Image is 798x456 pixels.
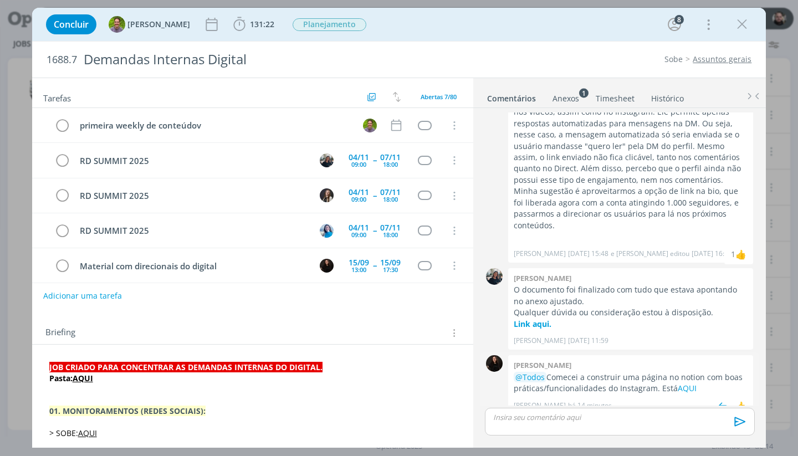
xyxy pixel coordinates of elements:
[49,439,457,450] p: > M&D:
[383,196,398,202] div: 18:00
[514,284,748,307] p: O documento foi finalizado com tudo que estava apontando no anexo ajustado.
[515,372,545,382] span: @Todos
[380,259,401,267] div: 15/09
[693,54,751,64] a: Assuntos gerais
[32,8,766,448] div: dialog
[45,326,75,340] span: Briefing
[75,154,310,168] div: RD SUMMIT 2025
[373,262,376,269] span: --
[678,383,697,393] a: AQUI
[351,232,366,238] div: 09:00
[715,398,732,414] img: answer.svg
[514,372,748,394] p: Comecei a construir uma página no notion com boas práticas/funcionalidades do Instagram. Está
[514,249,566,259] p: [PERSON_NAME]
[731,248,735,260] div: 1
[553,93,579,104] div: Anexos
[47,54,77,66] span: 1688.7
[318,187,335,204] button: L
[514,273,571,283] b: [PERSON_NAME]
[514,336,566,346] p: [PERSON_NAME]
[79,46,453,73] div: Demandas Internas Digital
[127,21,190,28] span: [PERSON_NAME]
[73,373,93,383] a: AQUI
[674,15,684,24] div: 8
[320,153,334,167] img: M
[514,95,748,186] p: O Manychat ainda não possui automação para comentários nos vídeos, assim como no Instagram. Ele p...
[568,336,608,346] span: [DATE] 11:59
[664,54,683,64] a: Sobe
[231,16,277,33] button: 131:22
[109,16,125,33] img: T
[735,399,746,413] div: 👍
[421,93,457,101] span: Abertas 7/80
[349,153,369,161] div: 04/11
[514,360,571,370] b: [PERSON_NAME]
[75,189,310,203] div: RD SUMMIT 2025
[611,249,689,259] span: e [PERSON_NAME] editou
[380,188,401,196] div: 07/11
[373,156,376,164] span: --
[373,227,376,234] span: --
[351,196,366,202] div: 09:00
[293,18,366,31] span: Planejamento
[514,307,748,318] p: Qualquer dúvida ou consideração estou à disposição.
[351,161,366,167] div: 09:00
[75,119,353,132] div: primeira weekly de conteúdov
[487,88,536,104] a: Comentários
[292,18,367,32] button: Planejamento
[568,249,608,259] span: [DATE] 15:48
[579,88,589,98] sup: 1
[568,401,612,411] span: há 14 minutos
[349,188,369,196] div: 04/11
[595,88,635,104] a: Timesheet
[49,362,323,372] strong: JOB CRIADO PARA CONCENTRAR AS DEMANDAS INTERNAS DO DIGITAL.
[320,259,334,273] img: S
[393,92,401,102] img: arrow-down-up.svg
[383,267,398,273] div: 17:30
[486,355,503,372] img: S
[666,16,683,33] button: 8
[43,286,122,306] button: Adicionar uma tarefa
[318,257,335,274] button: S
[320,224,334,238] img: E
[351,267,366,273] div: 13:00
[46,14,96,34] button: Concluir
[109,16,190,33] button: T[PERSON_NAME]
[318,152,335,168] button: M
[514,401,566,411] p: [PERSON_NAME]
[75,259,310,273] div: Material com direcionais do digital
[49,406,206,416] strong: 01. MONITORAMENTOS (REDES SOCIAIS):
[380,224,401,232] div: 07/11
[380,153,401,161] div: 07/11
[514,186,748,231] p: Minha sugestão é aproveitarmos a opção de link na bio, que foi liberada agora com a conta atingin...
[349,259,369,267] div: 15/09
[49,373,73,383] strong: Pasta:
[361,117,378,134] button: T
[651,88,684,104] a: Histórico
[76,439,95,449] a: AQUI
[383,161,398,167] div: 18:00
[54,20,89,29] span: Concluir
[486,268,503,285] img: M
[735,248,746,261] div: Mayara Peruzzo
[318,222,335,239] button: E
[363,119,377,132] img: T
[75,224,310,238] div: RD SUMMIT 2025
[78,428,97,438] a: AQUI
[349,224,369,232] div: 04/11
[250,19,274,29] span: 131:22
[692,249,732,259] span: [DATE] 16:05
[373,192,376,199] span: --
[383,232,398,238] div: 18:00
[49,428,78,438] span: > SOBE:
[514,319,551,329] a: Link aqui.
[320,188,334,202] img: L
[43,90,71,104] span: Tarefas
